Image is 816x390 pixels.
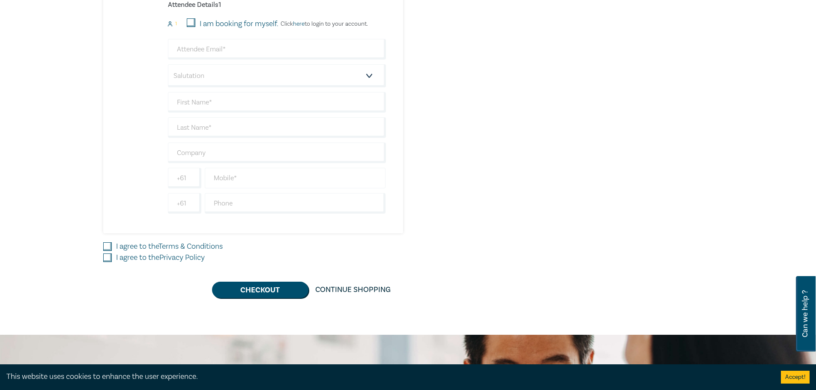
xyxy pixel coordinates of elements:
[168,143,386,163] input: Company
[168,92,386,113] input: First Name*
[168,168,201,188] input: +61
[168,117,386,138] input: Last Name*
[212,282,308,298] button: Checkout
[159,253,205,262] a: Privacy Policy
[205,168,386,188] input: Mobile*
[158,241,223,251] a: Terms & Conditions
[6,371,768,382] div: This website uses cookies to enhance the user experience.
[116,252,205,263] label: I agree to the
[308,282,398,298] a: Continue Shopping
[168,39,386,60] input: Attendee Email*
[200,18,278,30] label: I am booking for myself.
[801,281,809,346] span: Can we help ?
[168,1,386,9] h6: Attendee Details 1
[781,371,810,384] button: Accept cookies
[278,21,368,27] p: Click to login to your account.
[116,241,223,252] label: I agree to the
[175,21,177,27] small: 1
[205,193,386,214] input: Phone
[168,193,201,214] input: +61
[293,20,305,28] a: here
